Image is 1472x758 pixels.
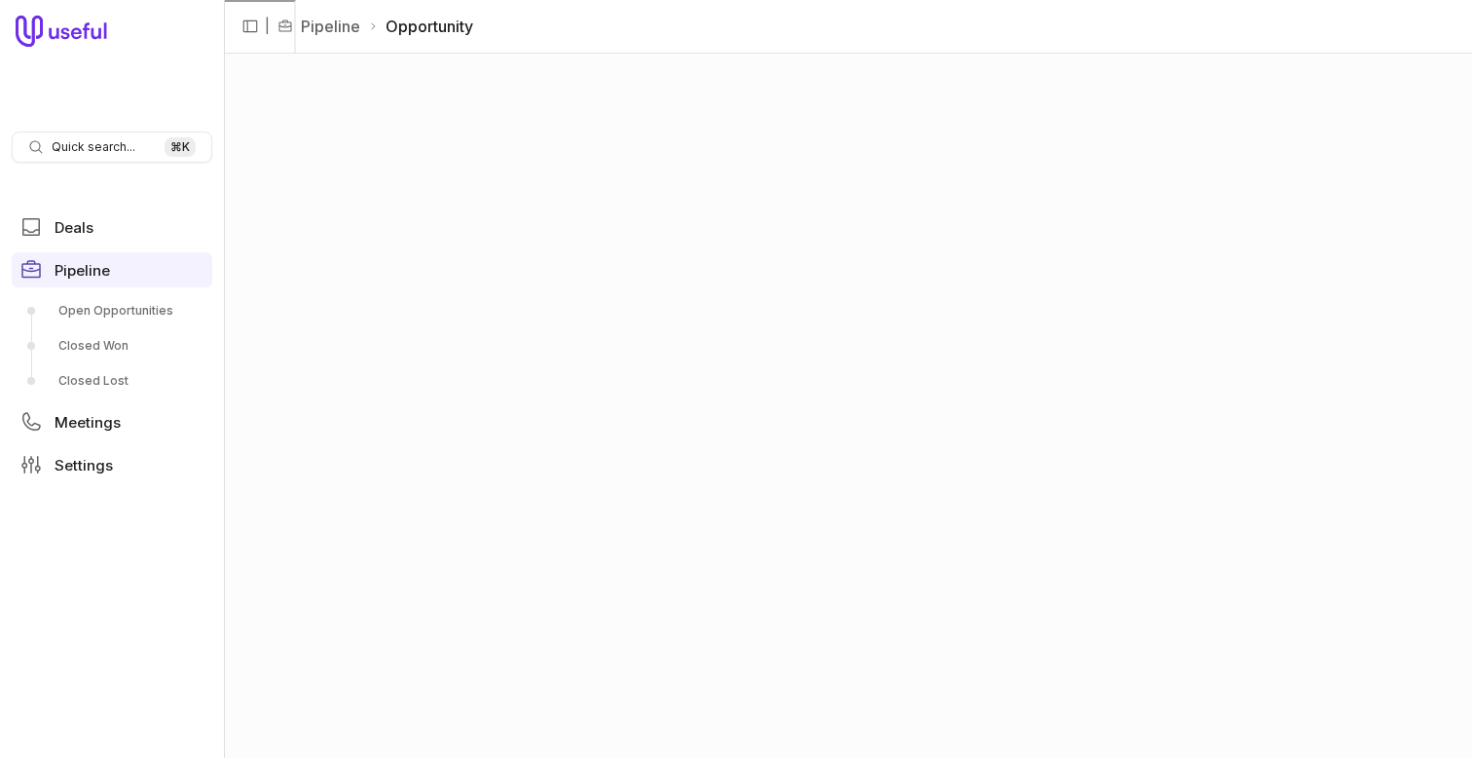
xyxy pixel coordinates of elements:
[12,447,212,482] a: Settings
[55,263,110,278] span: Pipeline
[52,139,135,155] span: Quick search...
[301,15,360,38] a: Pipeline
[12,330,212,361] a: Closed Won
[55,220,93,235] span: Deals
[12,295,212,397] div: Pipeline submenu
[12,252,212,287] a: Pipeline
[55,415,121,430] span: Meetings
[236,12,265,41] button: Collapse sidebar
[55,458,113,473] span: Settings
[165,137,196,157] kbd: ⌘ K
[12,209,212,245] a: Deals
[12,365,212,397] a: Closed Lost
[368,15,473,38] li: Opportunity
[12,295,212,326] a: Open Opportunities
[12,404,212,439] a: Meetings
[265,15,270,38] span: |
